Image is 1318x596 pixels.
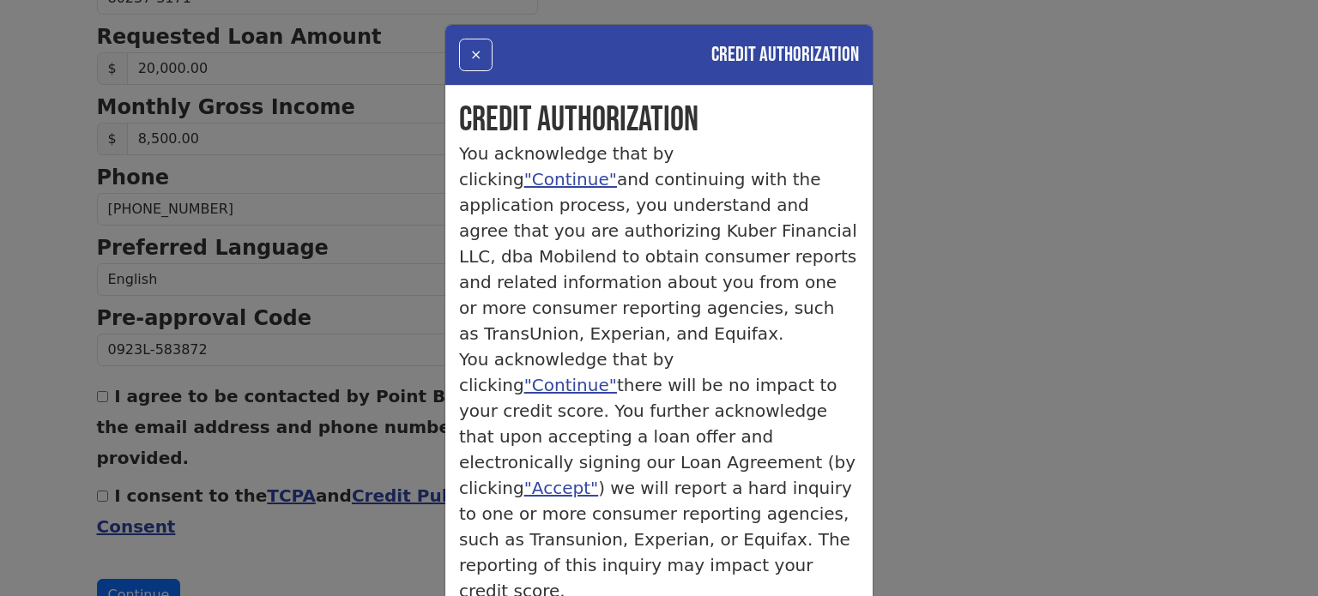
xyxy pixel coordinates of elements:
p: You acknowledge that by clicking and continuing with the application process, you understand and ... [459,141,859,346]
a: "Continue" [524,375,617,395]
h4: Credit Authorization [711,39,859,70]
a: "Continue" [524,169,617,190]
a: "Accept" [524,478,599,498]
h1: Credit Authorization [459,99,859,141]
button: × [459,39,493,71]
